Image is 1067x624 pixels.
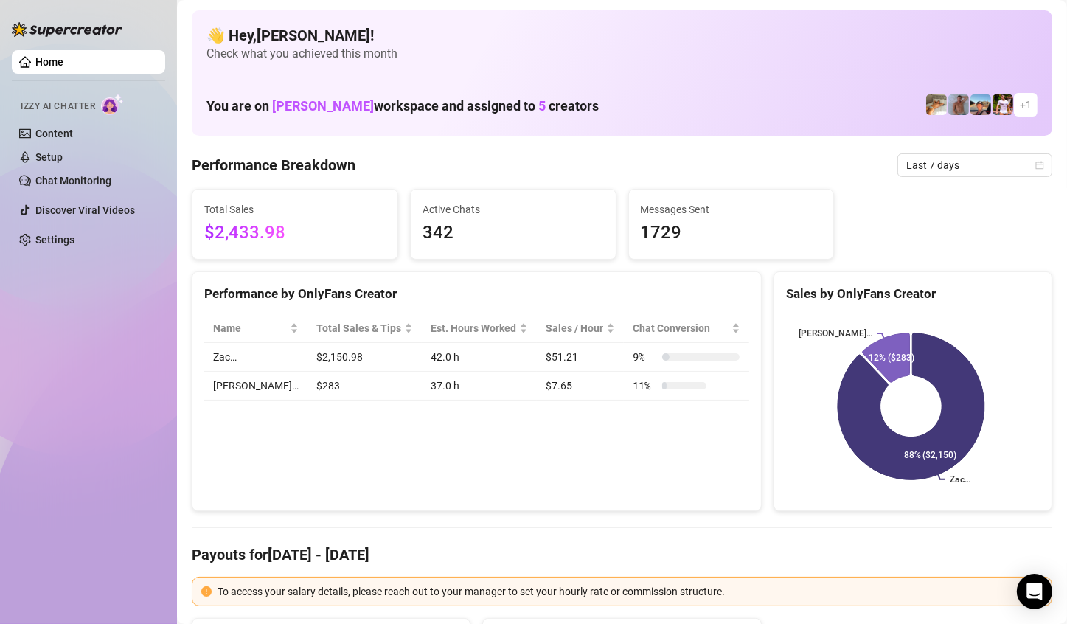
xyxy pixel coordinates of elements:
[307,372,422,401] td: $283
[970,94,991,115] img: Zach
[272,98,374,114] span: [PERSON_NAME]
[799,328,872,339] text: [PERSON_NAME]…
[537,343,624,372] td: $51.21
[786,284,1040,304] div: Sales by OnlyFans Creator
[422,372,537,401] td: 37.0 h
[201,586,212,597] span: exclamation-circle
[204,219,386,247] span: $2,433.98
[423,201,604,218] span: Active Chats
[12,22,122,37] img: logo-BBDzfeDw.svg
[422,343,537,372] td: 42.0 h
[538,98,546,114] span: 5
[423,219,604,247] span: 342
[546,320,603,336] span: Sales / Hour
[206,46,1038,62] span: Check what you achieved this month
[641,219,822,247] span: 1729
[950,474,970,485] text: Zac…
[431,320,516,336] div: Est. Hours Worked
[35,175,111,187] a: Chat Monitoring
[204,343,307,372] td: Zac…
[633,349,656,365] span: 9 %
[192,155,355,176] h4: Performance Breakdown
[624,314,748,343] th: Chat Conversion
[316,320,401,336] span: Total Sales & Tips
[537,372,624,401] td: $7.65
[633,378,656,394] span: 11 %
[906,154,1043,176] span: Last 7 days
[206,25,1038,46] h4: 👋 Hey, [PERSON_NAME] !
[35,128,73,139] a: Content
[307,343,422,372] td: $2,150.98
[35,204,135,216] a: Discover Viral Videos
[204,314,307,343] th: Name
[307,314,422,343] th: Total Sales & Tips
[633,320,728,336] span: Chat Conversion
[1035,161,1044,170] span: calendar
[537,314,624,343] th: Sales / Hour
[213,320,287,336] span: Name
[993,94,1013,115] img: Hector
[35,234,74,246] a: Settings
[641,201,822,218] span: Messages Sent
[21,100,95,114] span: Izzy AI Chatter
[1017,574,1052,609] div: Open Intercom Messenger
[204,284,749,304] div: Performance by OnlyFans Creator
[926,94,947,115] img: Zac
[35,56,63,68] a: Home
[948,94,969,115] img: Joey
[192,544,1052,565] h4: Payouts for [DATE] - [DATE]
[1020,97,1032,113] span: + 1
[101,94,124,115] img: AI Chatter
[206,98,599,114] h1: You are on workspace and assigned to creators
[35,151,63,163] a: Setup
[204,201,386,218] span: Total Sales
[218,583,1043,600] div: To access your salary details, please reach out to your manager to set your hourly rate or commis...
[204,372,307,401] td: [PERSON_NAME]…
